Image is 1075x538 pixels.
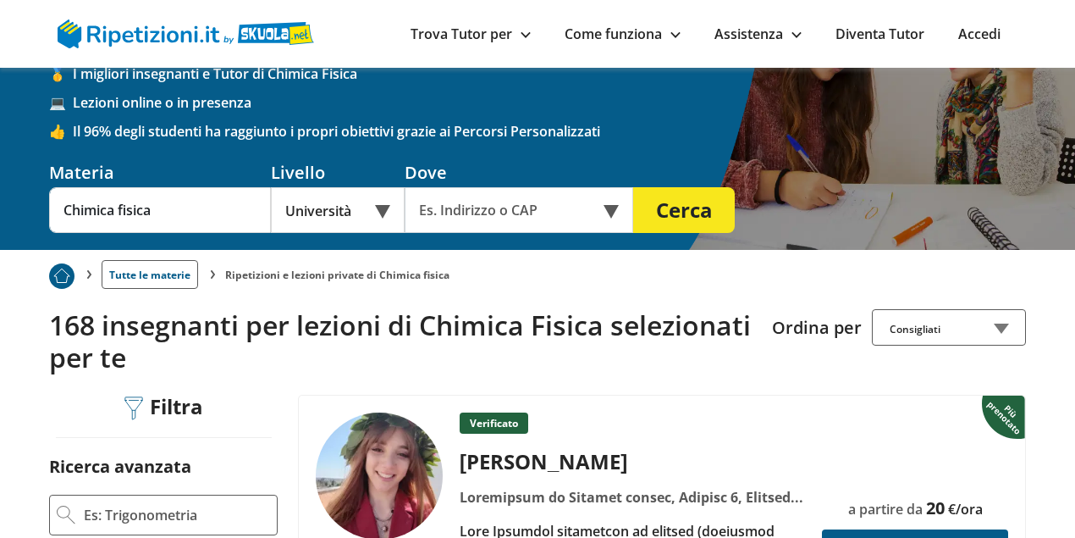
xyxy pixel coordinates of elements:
a: Accedi [958,25,1001,43]
label: Ricerca avanzata [49,455,191,478]
span: 👍 [49,122,73,141]
span: a partire da [848,500,923,519]
label: Ordina per [772,316,862,339]
button: Cerca [633,187,735,233]
div: Loremipsum do Sitamet consec, Adipisc 6, Elitsed 5, Doeiusm tem incidid 9, Utlabor etd magnaal 0,... [454,485,812,509]
div: [PERSON_NAME] [454,447,812,475]
a: Diventa Tutor [835,25,924,43]
li: Ripetizioni e lezioni private di Chimica fisica [225,268,449,282]
img: Filtra filtri mobile [124,397,143,420]
div: Filtra [118,395,209,421]
span: 💻 [49,93,73,112]
a: logo Skuola.net | Ripetizioni.it [58,23,314,42]
span: 🥇 [49,64,73,83]
input: Es. Matematica [49,187,271,233]
span: 20 [926,496,945,519]
img: Piu prenotato [982,394,1028,440]
div: Materia [49,161,271,184]
span: Lezioni online o in presenza [73,93,1026,112]
span: I migliori insegnanti e Tutor di Chimica Fisica [73,64,1026,83]
input: Es. Indirizzo o CAP [405,187,610,233]
a: Come funziona [565,25,681,43]
nav: breadcrumb d-none d-tablet-block [49,250,1026,289]
div: Consigliati [872,309,1026,346]
a: Tutte le materie [102,260,198,289]
img: Piu prenotato [49,263,74,289]
input: Es: Trigonometria [82,502,270,528]
a: Assistenza [714,25,802,43]
div: Livello [271,161,405,184]
img: logo Skuola.net | Ripetizioni.it [58,19,314,48]
p: Verificato [460,413,528,434]
span: €/ora [948,500,983,519]
h2: 168 insegnanti per lezioni di Chimica Fisica selezionati per te [49,309,759,374]
img: Ricerca Avanzata [57,506,75,524]
span: Il 96% degli studenti ha raggiunto i propri obiettivi grazie ai Percorsi Personalizzati [73,122,1026,141]
div: Dove [405,161,633,184]
a: Trova Tutor per [411,25,531,43]
div: Università [271,187,405,233]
